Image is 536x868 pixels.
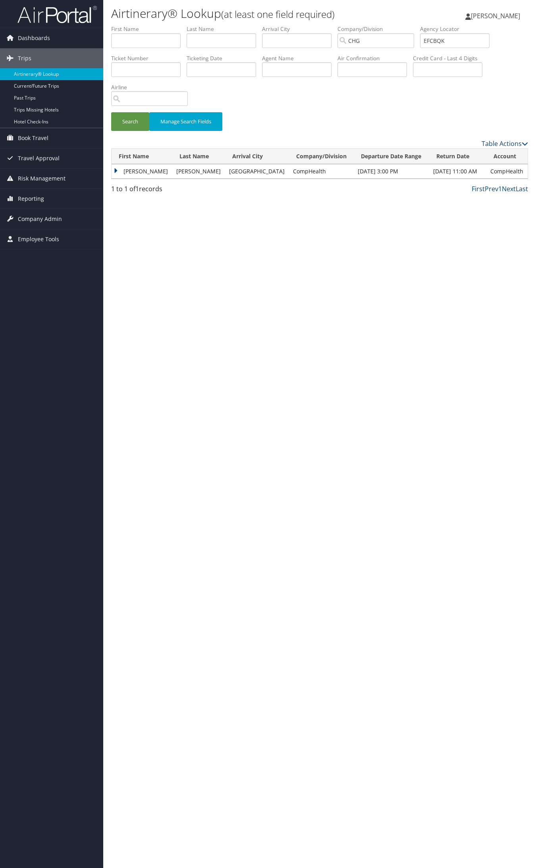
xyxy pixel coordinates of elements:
[486,164,528,179] td: CompHealth
[18,229,59,249] span: Employee Tools
[337,54,413,62] label: Air Confirmation
[112,164,172,179] td: [PERSON_NAME]
[482,139,528,148] a: Table Actions
[172,164,225,179] td: [PERSON_NAME]
[18,148,60,168] span: Travel Approval
[354,164,429,179] td: [DATE] 3:00 PM
[465,4,528,28] a: [PERSON_NAME]
[472,184,485,193] a: First
[172,149,225,164] th: Last Name: activate to sort column ascending
[18,28,50,48] span: Dashboards
[18,128,48,148] span: Book Travel
[18,209,62,229] span: Company Admin
[420,25,496,33] label: Agency Locator
[111,25,187,33] label: First Name
[111,112,149,131] button: Search
[112,149,172,164] th: First Name: activate to sort column descending
[289,164,354,179] td: CompHealth
[498,184,502,193] a: 1
[337,25,420,33] label: Company/Division
[289,149,354,164] th: Company/Division
[413,54,488,62] label: Credit Card - Last 4 Digits
[111,83,194,91] label: Airline
[135,184,139,193] span: 1
[149,112,222,131] button: Manage Search Fields
[18,48,31,68] span: Trips
[471,12,520,20] span: [PERSON_NAME]
[111,54,187,62] label: Ticket Number
[502,184,516,193] a: Next
[486,149,528,164] th: Account: activate to sort column ascending
[18,189,44,209] span: Reporting
[111,5,389,22] h1: Airtinerary® Lookup
[18,169,66,188] span: Risk Management
[354,149,429,164] th: Departure Date Range: activate to sort column ascending
[111,184,206,198] div: 1 to 1 of records
[187,54,262,62] label: Ticketing Date
[225,164,289,179] td: [GEOGRAPHIC_DATA]
[516,184,528,193] a: Last
[221,8,335,21] small: (at least one field required)
[429,164,487,179] td: [DATE] 11:00 AM
[429,149,487,164] th: Return Date: activate to sort column ascending
[485,184,498,193] a: Prev
[17,5,97,24] img: airportal-logo.png
[225,149,289,164] th: Arrival City: activate to sort column ascending
[187,25,262,33] label: Last Name
[262,54,337,62] label: Agent Name
[262,25,337,33] label: Arrival City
